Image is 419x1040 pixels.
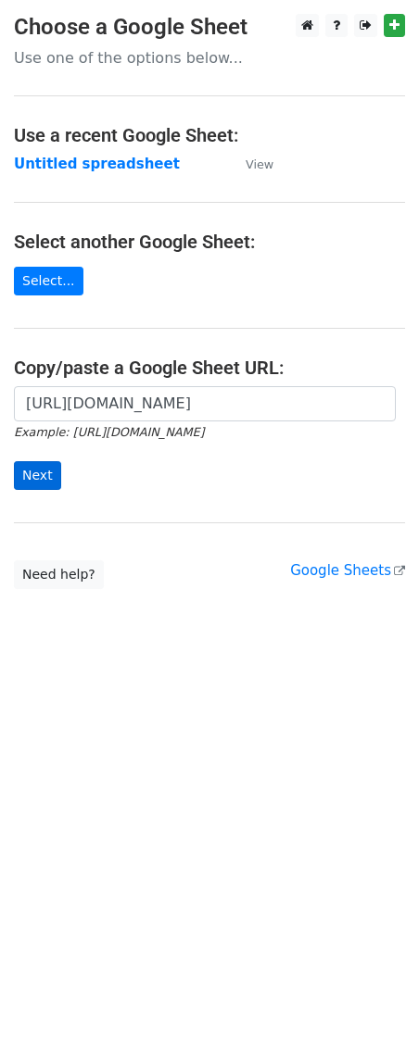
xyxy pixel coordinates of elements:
a: Google Sheets [290,562,405,579]
h4: Copy/paste a Google Sheet URL: [14,357,405,379]
a: Select... [14,267,83,295]
a: View [227,156,273,172]
input: Next [14,461,61,490]
a: Need help? [14,560,104,589]
a: Untitled spreadsheet [14,156,180,172]
input: Paste your Google Sheet URL here [14,386,396,421]
p: Use one of the options below... [14,48,405,68]
small: View [246,157,273,171]
h4: Select another Google Sheet: [14,231,405,253]
h4: Use a recent Google Sheet: [14,124,405,146]
h3: Choose a Google Sheet [14,14,405,41]
small: Example: [URL][DOMAIN_NAME] [14,425,204,439]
